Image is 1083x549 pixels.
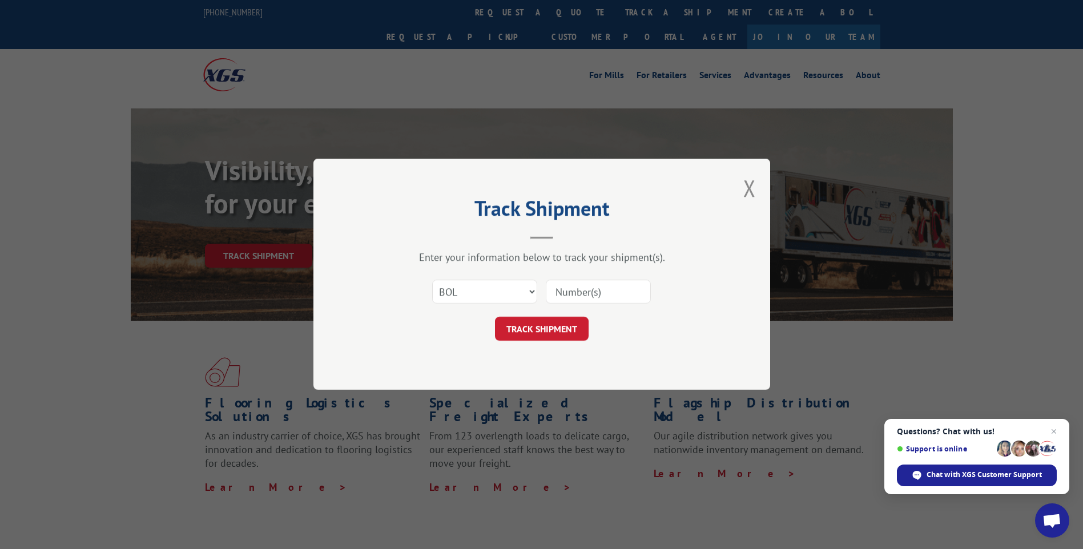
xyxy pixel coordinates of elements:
[927,470,1042,480] span: Chat with XGS Customer Support
[743,173,756,203] button: Close modal
[495,317,589,341] button: TRACK SHIPMENT
[897,465,1057,486] span: Chat with XGS Customer Support
[897,427,1057,436] span: Questions? Chat with us!
[546,280,651,304] input: Number(s)
[897,445,993,453] span: Support is online
[1035,503,1069,538] a: Open chat
[371,251,713,264] div: Enter your information below to track your shipment(s).
[371,200,713,222] h2: Track Shipment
